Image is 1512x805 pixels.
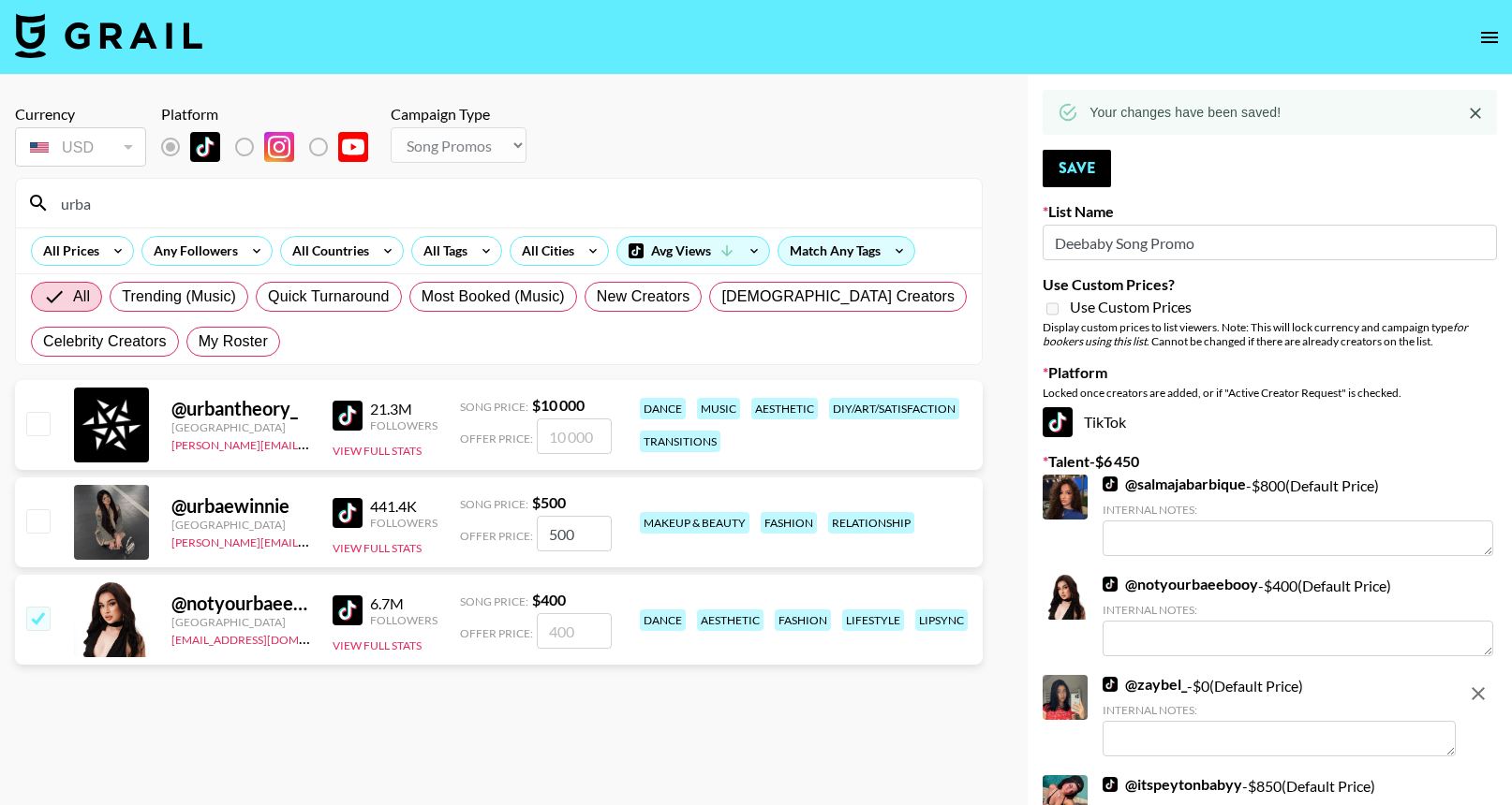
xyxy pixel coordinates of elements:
[268,285,390,308] span: Quick Turnaround
[370,516,437,530] div: Followers
[1103,475,1246,493] a: @salmajabarbique
[1103,677,1118,692] img: TikTok
[532,591,566,608] strong: $ 400
[1103,575,1258,593] a: @notyourbaeebooy
[1043,407,1497,437] div: TikTok
[142,237,242,265] div: Any Followers
[697,398,740,419] div: music
[171,397,310,420] div: @ urbantheory_
[721,285,955,308] span: [DEMOGRAPHIC_DATA] Creators
[161,105,383,124] div: Platform
[1043,275,1497,294] label: Use Custom Prices?
[460,432,533,446] span: Offer Price:
[370,418,437,432] div: Followers
[15,105,146,124] div: Currency
[370,613,437,627] div: Followers
[1043,150,1111,187] button: Save
[171,629,360,647] a: [EMAIL_ADDRESS][DOMAIN_NAME]
[640,398,686,419] div: dance
[1043,363,1497,382] label: Platform
[391,105,526,124] div: Campaign Type
[1103,475,1493,556] div: - $ 800 (Default Price)
[1103,675,1456,756] div: - $ 0 (Default Price)
[1070,298,1192,316] span: Use Custom Prices
[412,237,471,265] div: All Tags
[1043,202,1497,221] label: List Name
[617,237,769,265] div: Avg Views
[1103,703,1456,717] div: Internal Notes:
[122,285,236,308] span: Trending (Music)
[1090,95,1281,129] div: Your changes have been saved!
[171,532,627,549] a: [PERSON_NAME][EMAIL_ADDRESS][PERSON_NAME][PERSON_NAME][DOMAIN_NAME]
[1043,407,1073,437] img: TikTok
[32,237,103,265] div: All Prices
[333,401,363,431] img: TikTok
[333,541,422,555] button: View Full Stats
[333,498,363,528] img: TikTok
[171,615,310,629] div: [GEOGRAPHIC_DATA]
[1103,476,1118,491] img: TikTok
[15,13,202,58] img: Grail Talent
[460,529,533,543] span: Offer Price:
[640,431,720,452] div: transitions
[171,420,310,434] div: [GEOGRAPHIC_DATA]
[73,285,90,308] span: All
[915,609,968,631] div: lipsync
[50,188,971,218] input: Search by User Name
[1103,575,1493,656] div: - $ 400 (Default Price)
[511,237,578,265] div: All Cities
[1103,603,1493,617] div: Internal Notes:
[1043,320,1497,348] div: Display custom prices to list viewers. Note: This will lock currency and campaign type . Cannot b...
[19,131,142,164] div: USD
[460,400,528,414] span: Song Price:
[370,400,437,418] div: 21.3M
[333,638,422,652] button: View Full Stats
[532,493,566,511] strong: $ 500
[1103,503,1493,517] div: Internal Notes:
[1103,777,1118,792] img: TikTok
[640,512,749,534] div: makeup & beauty
[842,609,904,631] div: lifestyle
[1471,19,1508,56] button: open drawer
[460,497,528,511] span: Song Price:
[161,127,383,167] div: Remove selected talent to change platforms
[171,518,310,532] div: [GEOGRAPHIC_DATA]
[281,237,373,265] div: All Countries
[828,512,914,534] div: relationship
[370,594,437,613] div: 6.7M
[597,285,690,308] span: New Creators
[829,398,959,419] div: diy/art/satisfaction
[460,594,528,608] span: Song Price:
[333,595,363,625] img: TikTok
[1103,775,1242,794] a: @itspeytonbabyy
[532,396,585,414] strong: $ 10 000
[43,330,167,353] span: Celebrity Creators
[1103,577,1118,592] img: TikTok
[422,285,565,308] span: Most Booked (Music)
[171,434,449,452] a: [PERSON_NAME][EMAIL_ADDRESS][DOMAIN_NAME]
[1103,675,1187,694] a: @zaybel_
[761,512,817,534] div: fashion
[640,609,686,631] div: dance
[338,132,368,162] img: YouTube
[1043,386,1497,400] div: Locked once creators are added, or if "Active Creator Request" is checked.
[775,609,831,631] div: fashion
[537,516,612,551] input: 500
[15,124,146,170] div: Remove selected talent to change your currency
[1043,320,1468,348] em: for bookers using this list
[1461,99,1490,127] button: Close
[1460,675,1497,712] button: remove
[697,609,763,631] div: aesthetic
[190,132,220,162] img: TikTok
[460,626,533,640] span: Offer Price:
[537,418,612,454] input: 10 000
[171,494,310,518] div: @ urbaewinnie
[537,613,612,649] input: 400
[333,444,422,458] button: View Full Stats
[171,592,310,615] div: @ notyourbaeebooy
[199,330,268,353] span: My Roster
[751,398,818,419] div: aesthetic
[370,497,437,516] div: 441.4K
[778,237,914,265] div: Match Any Tags
[1043,452,1497,471] label: Talent - $ 6 450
